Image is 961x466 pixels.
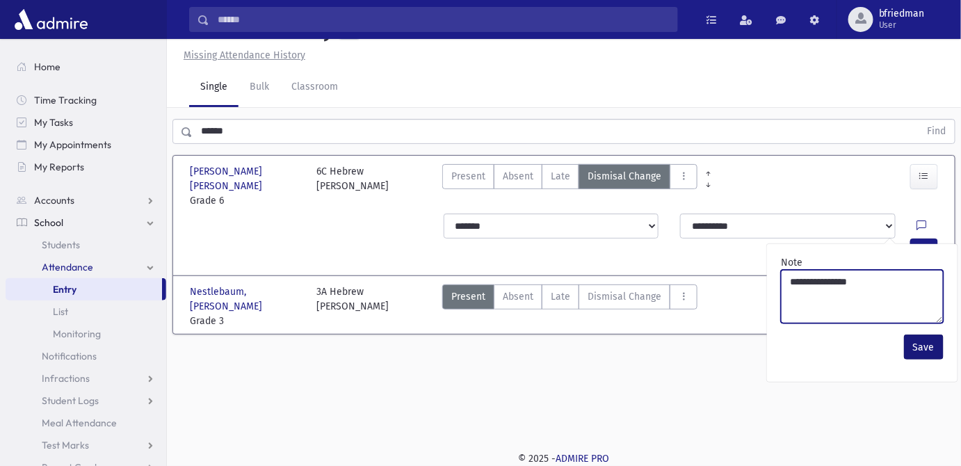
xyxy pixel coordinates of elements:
[34,61,60,73] span: Home
[442,284,697,328] div: AttTypes
[879,19,925,31] span: User
[34,94,97,106] span: Time Tracking
[6,189,166,211] a: Accounts
[190,284,303,314] span: Nestlebaum, [PERSON_NAME]
[190,164,303,193] span: [PERSON_NAME] [PERSON_NAME]
[190,314,303,328] span: Grade 3
[588,169,661,184] span: Dismisal Change
[6,56,166,78] a: Home
[6,434,166,456] a: Test Marks
[42,439,89,451] span: Test Marks
[6,256,166,278] a: Attendance
[6,412,166,434] a: Meal Attendance
[551,169,570,184] span: Late
[209,7,677,32] input: Search
[11,6,91,33] img: AdmirePro
[178,49,305,61] a: Missing Attendance History
[442,164,697,208] div: AttTypes
[53,328,101,340] span: Monitoring
[6,278,162,300] a: Entry
[451,289,485,304] span: Present
[588,289,661,304] span: Dismisal Change
[317,284,389,328] div: 3A Hebrew [PERSON_NAME]
[6,389,166,412] a: Student Logs
[503,289,533,304] span: Absent
[6,345,166,367] a: Notifications
[6,111,166,134] a: My Tasks
[6,156,166,178] a: My Reports
[6,134,166,156] a: My Appointments
[42,239,80,251] span: Students
[781,255,802,270] label: Note
[53,283,76,296] span: Entry
[879,8,925,19] span: bfriedman
[6,211,166,234] a: School
[6,323,166,345] a: Monitoring
[42,372,90,385] span: Infractions
[317,164,389,208] div: 6C Hebrew [PERSON_NAME]
[6,300,166,323] a: List
[190,193,303,208] span: Grade 6
[34,138,111,151] span: My Appointments
[34,116,73,129] span: My Tasks
[280,68,349,107] a: Classroom
[34,194,74,207] span: Accounts
[6,234,166,256] a: Students
[919,120,955,143] button: Find
[189,451,939,466] div: © 2025 -
[42,417,117,429] span: Meal Attendance
[239,68,280,107] a: Bulk
[42,394,99,407] span: Student Logs
[189,68,239,107] a: Single
[53,305,68,318] span: List
[551,289,570,304] span: Late
[451,169,485,184] span: Present
[34,216,63,229] span: School
[503,169,533,184] span: Absent
[904,335,944,360] button: Save
[6,367,166,389] a: Infractions
[6,89,166,111] a: Time Tracking
[42,261,93,273] span: Attendance
[184,49,305,61] u: Missing Attendance History
[34,161,84,173] span: My Reports
[42,350,97,362] span: Notifications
